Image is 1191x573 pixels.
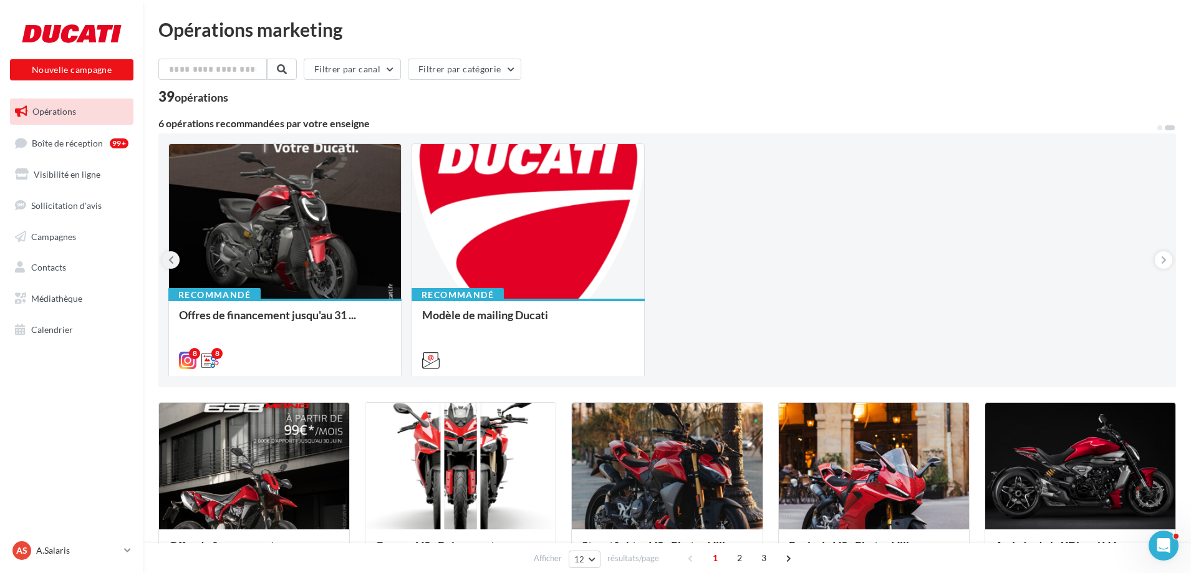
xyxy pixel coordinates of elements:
button: 12 [569,551,600,568]
span: Sollicitation d'avis [31,200,102,211]
a: Visibilité en ligne [7,161,136,188]
div: opérations [175,92,228,103]
a: Boîte de réception99+ [7,130,136,156]
a: Contacts [7,254,136,281]
span: AS [16,544,27,557]
iframe: Intercom live chat [1149,531,1179,561]
span: Afficher [534,552,562,564]
a: AS A.Salaris [10,539,133,562]
p: A.Salaris [36,544,119,557]
span: 2 [730,548,750,568]
span: Calendrier [31,324,73,335]
span: Opérations [32,106,76,117]
a: Sollicitation d'avis [7,193,136,219]
span: résultats/page [607,552,659,564]
div: 8 [189,348,200,359]
a: Médiathèque [7,286,136,312]
span: Campagnes [31,231,76,241]
button: Filtrer par catégorie [408,59,521,80]
span: Modèle de mailing Ducati [422,308,548,322]
div: 6 opérations recommandées par votre enseigne [158,118,1156,128]
span: 1 [705,548,725,568]
div: Recommandé [168,288,261,302]
div: Opérations marketing [158,20,1176,39]
span: Arrivée de la XDiavel V4 en conces... [995,539,1131,565]
button: Filtrer par canal [304,59,401,80]
div: 8 [211,348,223,359]
div: Recommandé [412,288,504,302]
span: Offres de financement jusqu'au 31 ... [179,308,356,322]
span: Boîte de réception [32,137,103,148]
div: 99+ [110,138,128,148]
span: Visibilité en ligne [34,169,100,180]
button: Nouvelle campagne [10,59,133,80]
a: Calendrier [7,317,136,343]
span: 12 [574,554,585,564]
a: Campagnes [7,224,136,250]
div: 39 [158,90,228,104]
span: Médiathèque [31,293,82,304]
span: 3 [754,548,774,568]
span: Contacts [31,262,66,272]
a: Opérations [7,99,136,125]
